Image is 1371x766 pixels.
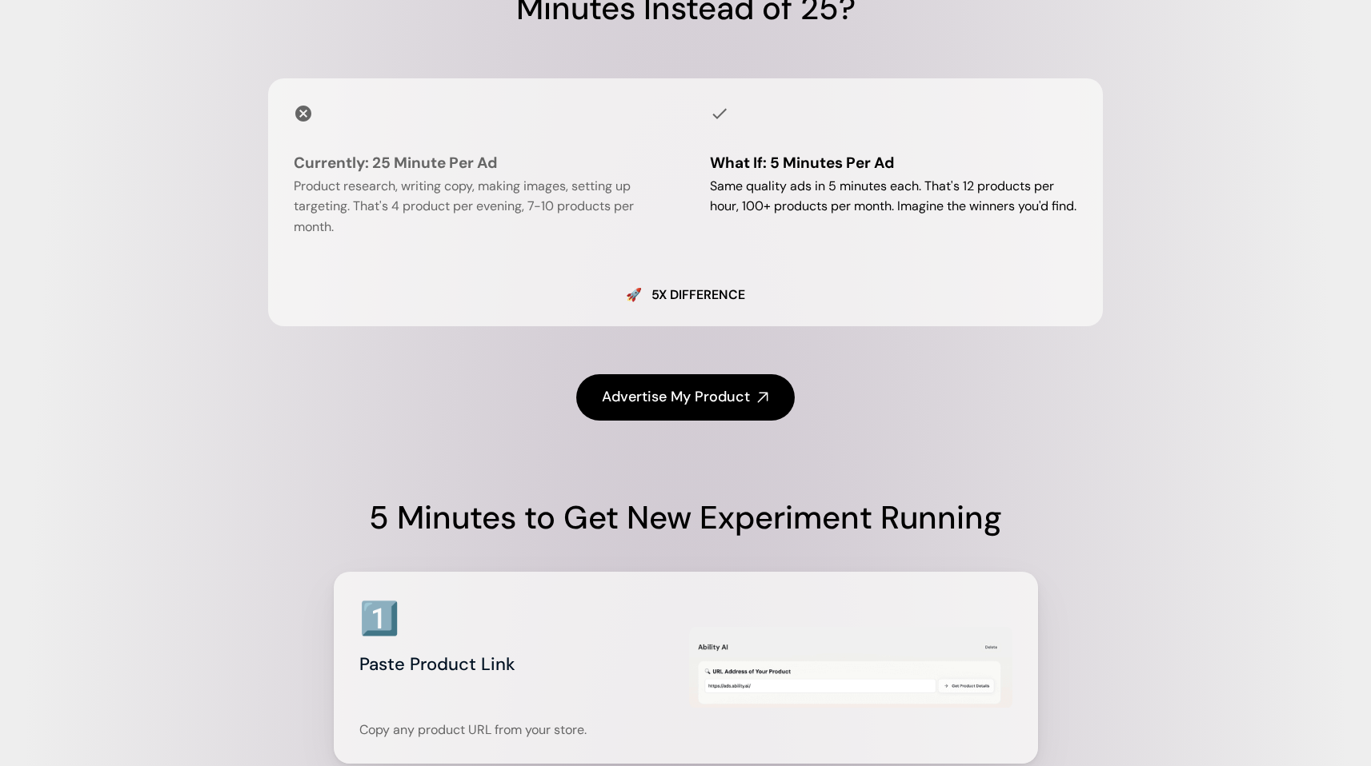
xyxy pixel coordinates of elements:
[576,374,795,420] a: Advertise My Product
[334,495,1038,540] h1: 5 Minutes to Get New Experiment Running
[359,596,399,640] h3: 1️⃣
[359,720,683,740] p: Copy any product URL from your store.
[294,151,662,175] p: Currently: 25 Minute Per Ad
[710,176,1078,217] p: Same quality ads in 5 minutes each. That's 12 products per hour, 100+ products per month. Imagine...
[710,151,1078,175] p: What If: 5 Minutes Per Ad
[359,652,515,676] span: Paste Product Link
[294,176,662,237] p: Product research, writing copy, making images, setting up targeting. That's 4 product per evening...
[602,387,750,407] h4: Advertise My Product
[294,285,1078,305] h5: 🚀 5x difference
